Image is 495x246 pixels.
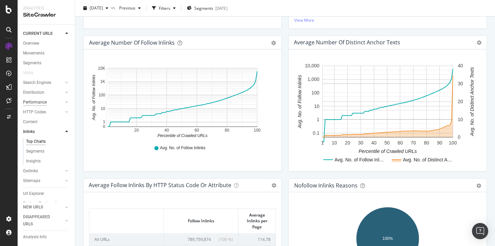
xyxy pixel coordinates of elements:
[23,118,38,126] div: Content
[314,104,320,109] text: 10
[335,157,384,162] text: Avg. No. of Follow Inl…
[397,140,403,146] text: 60
[23,5,69,11] div: Analytics
[383,236,393,241] text: 100%
[384,140,390,146] text: 50
[184,3,230,14] button: Segments[DATE]
[23,99,47,106] div: Performance
[26,148,44,155] div: Segments
[458,99,463,104] text: 20
[213,237,233,242] span: ( 100 % )
[26,138,46,145] div: Top Charts
[23,200,60,207] div: Explorer Bookmarks
[149,3,178,14] button: Filters
[307,76,319,82] text: 1,000
[165,128,169,133] text: 40
[359,149,417,154] text: Percentile of Crawled URLs
[23,30,52,37] div: CURRENT URLS
[116,3,144,14] button: Previous
[23,214,57,228] div: DISAPPEARED URLS
[23,118,70,126] a: Content
[458,63,463,69] text: 40
[23,204,63,211] a: NEW URLS
[89,39,175,46] div: Average Number of Follow Inlinks
[100,80,105,84] text: 1K
[23,214,63,228] a: DISAPPEARED URLS
[23,69,40,76] a: Visits
[160,145,206,151] span: Avg. No. of Follow Inlinks
[458,117,463,122] text: 10
[99,93,105,97] text: 100
[238,209,276,233] th: Average Inlinks per Page
[23,167,38,175] div: Outlinks
[23,204,43,211] div: NEW URLS
[23,89,44,96] div: Distribution
[164,209,238,233] th: Follow Inlinks
[89,60,276,139] svg: A chart.
[23,177,63,184] a: Sitemaps
[371,140,376,146] text: 40
[23,99,63,106] a: Performance
[26,158,70,165] a: Insights
[294,38,400,47] h4: Average Number of Distinct Anchor Texts
[23,233,70,241] a: Analysis Info
[23,190,70,197] a: Url Explorer
[332,140,337,146] text: 10
[317,117,320,122] text: 1
[23,40,39,47] div: Overview
[23,167,63,175] a: Outlinks
[437,140,443,146] text: 90
[23,30,63,37] a: CURRENT URLS
[458,81,463,86] text: 30
[98,66,105,71] text: 10K
[23,233,47,241] div: Analysis Info
[23,69,33,76] div: Visits
[225,128,230,133] text: 80
[111,4,116,10] span: vs
[411,140,416,146] text: 70
[23,177,40,184] div: Sitemaps
[23,128,63,135] a: Inlinks
[26,148,70,155] a: Segments
[159,5,170,11] div: Filters
[238,233,276,246] td: 114.78
[89,181,231,190] h4: Average Follow Inlinks by HTTP Status Code or Attribute
[134,128,139,133] text: 20
[23,40,70,47] a: Overview
[294,17,481,23] a: View More
[313,130,320,136] text: 0.1
[157,133,207,138] text: Percentile of Crawled URLs
[90,5,103,11] span: 2025 Sep. 1st
[103,124,105,129] text: 0
[254,128,260,133] text: 100
[23,79,51,86] div: Search Engines
[23,11,69,19] div: SiteCrawler
[294,60,481,166] svg: A chart.
[188,237,211,242] span: 789,759,874
[23,190,44,197] div: Url Explorer
[23,60,41,67] div: Segments
[476,183,481,188] div: gear
[194,5,213,11] span: Segments
[116,5,135,11] span: Previous
[195,128,199,133] text: 60
[89,233,164,246] td: All URLs
[458,135,460,140] text: 0
[23,50,44,57] div: Movements
[23,79,63,86] a: Search Engines
[26,138,70,145] a: Top Charts
[91,75,96,121] text: Avg. No. of Follow Inlinks
[23,128,35,135] div: Inlinks
[272,183,276,188] i: Options
[358,140,363,146] text: 30
[23,109,63,116] a: HTTP Codes
[345,140,350,146] text: 20
[81,3,111,14] button: [DATE]
[472,223,488,239] div: Open Intercom Messenger
[23,200,70,207] a: Explorer Bookmarks
[101,106,105,111] text: 10
[23,50,70,57] a: Movements
[403,157,452,162] text: Avg. No. of Distinct A…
